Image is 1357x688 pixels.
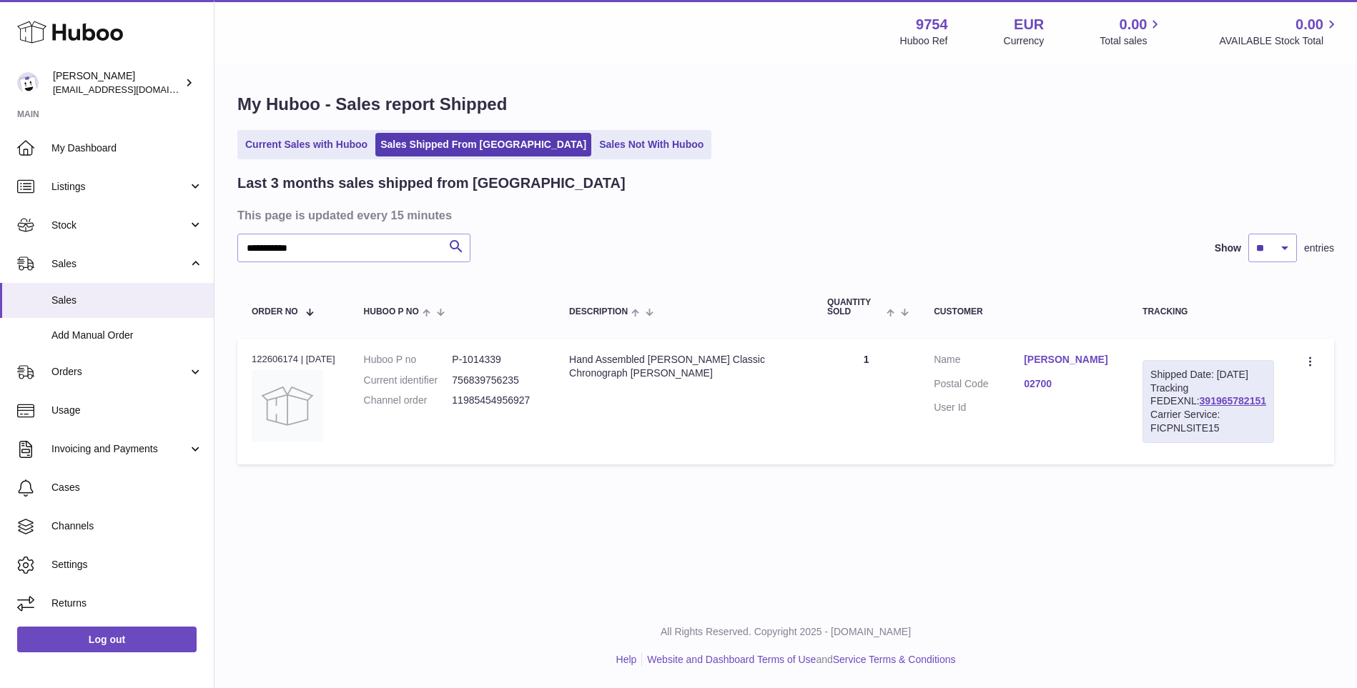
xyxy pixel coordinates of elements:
[364,394,453,407] dt: Channel order
[51,329,203,342] span: Add Manual Order
[1150,408,1266,435] div: Carrier Service: FICPNLSITE15
[833,654,956,665] a: Service Terms & Conditions
[51,442,188,456] span: Invoicing and Payments
[934,307,1114,316] div: Customer
[813,339,919,464] td: 1
[452,374,541,387] dd: 756839756235
[252,307,298,316] span: Order No
[1143,360,1274,443] div: Tracking FEDEXNL:
[616,654,637,665] a: Help
[51,519,203,533] span: Channels
[934,353,1024,370] dt: Name
[452,394,541,407] dd: 11985454956927
[17,627,197,652] a: Log out
[252,353,335,366] div: 122606174 | [DATE]
[1004,34,1045,48] div: Currency
[1024,353,1114,367] a: [PERSON_NAME]
[1304,241,1334,255] span: entries
[1014,15,1044,34] strong: EUR
[569,307,628,316] span: Description
[51,219,188,232] span: Stock
[51,404,203,417] span: Usage
[1200,395,1266,407] a: 391965782151
[1219,34,1340,48] span: AVAILABLE Stock Total
[1215,241,1241,255] label: Show
[1219,15,1340,48] a: 0.00 AVAILABLE Stock Total
[569,353,799,380] div: Hand Assembled [PERSON_NAME] Classic Chronograph [PERSON_NAME]
[1024,377,1114,391] a: 02700
[364,353,453,367] dt: Huboo P no
[594,133,709,156] a: Sales Not With Huboo
[53,69,182,96] div: [PERSON_NAME]
[1150,368,1266,382] div: Shipped Date: [DATE]
[364,374,453,387] dt: Current identifier
[226,625,1346,639] p: All Rights Reserved. Copyright 2025 - [DOMAIN_NAME]
[452,353,541,367] dd: P-1014339
[1296,15,1323,34] span: 0.00
[51,294,203,307] span: Sales
[237,174,626,193] h2: Last 3 months sales shipped from [GEOGRAPHIC_DATA]
[51,180,188,194] span: Listings
[1100,15,1163,48] a: 0.00 Total sales
[934,401,1024,414] dt: User Id
[252,370,323,442] img: no-photo.jpg
[827,298,883,316] span: Quantity Sold
[916,15,948,34] strong: 9754
[900,34,948,48] div: Huboo Ref
[51,365,188,379] span: Orders
[237,93,1334,116] h1: My Huboo - Sales report Shipped
[934,377,1024,394] dt: Postal Code
[364,307,419,316] span: Huboo P no
[642,653,955,667] li: and
[240,133,372,156] a: Current Sales with Huboo
[647,654,816,665] a: Website and Dashboard Terms of Use
[17,72,39,94] img: info@fieldsluxury.london
[1100,34,1163,48] span: Total sales
[51,558,203,572] span: Settings
[53,84,210,95] span: [EMAIL_ADDRESS][DOMAIN_NAME]
[51,141,203,155] span: My Dashboard
[51,481,203,494] span: Cases
[51,257,188,271] span: Sales
[1120,15,1148,34] span: 0.00
[375,133,591,156] a: Sales Shipped From [GEOGRAPHIC_DATA]
[1143,307,1274,316] div: Tracking
[51,597,203,610] span: Returns
[237,207,1331,223] h3: This page is updated every 15 minutes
